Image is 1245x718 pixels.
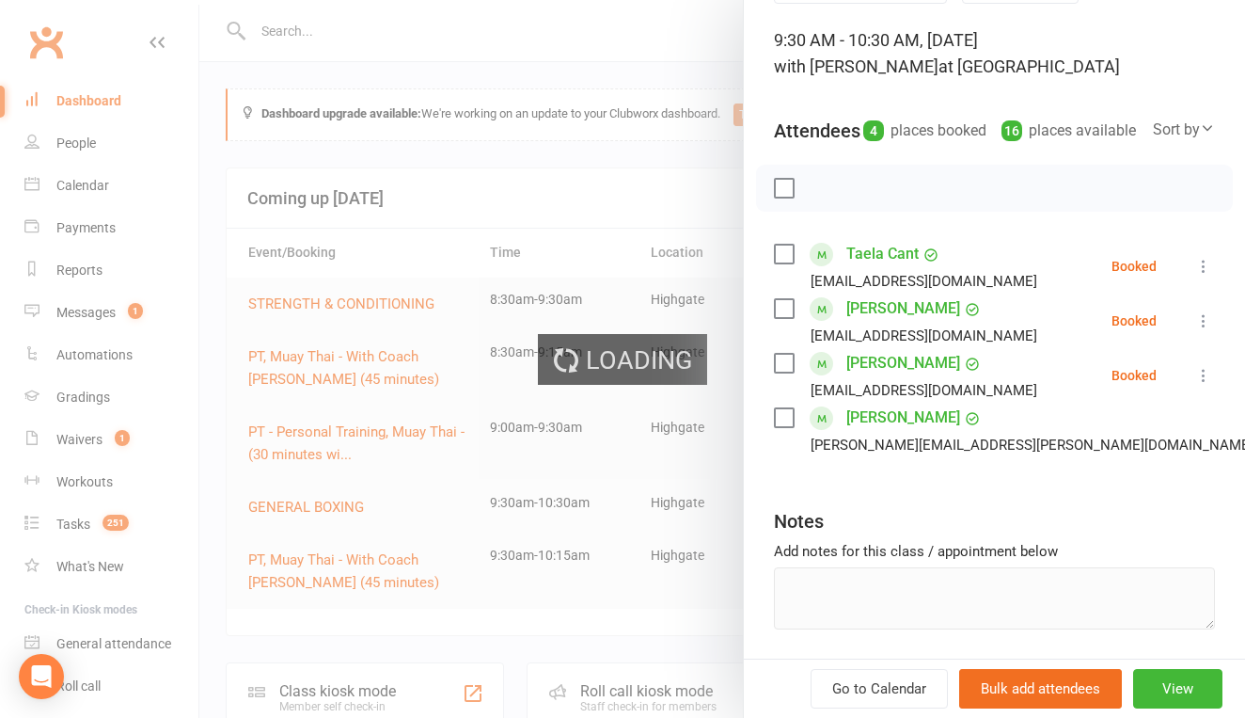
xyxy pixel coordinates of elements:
div: Notes [774,508,824,535]
div: Add notes for this class / appointment below [774,540,1215,563]
span: at [GEOGRAPHIC_DATA] [938,56,1120,76]
a: [PERSON_NAME] [846,294,960,324]
div: [EMAIL_ADDRESS][DOMAIN_NAME] [811,324,1037,348]
div: Booked [1111,260,1157,273]
span: with [PERSON_NAME] [774,56,938,76]
div: Attendees [774,118,860,144]
a: [PERSON_NAME] [846,348,960,378]
div: Open Intercom Messenger [19,654,64,699]
div: Booked [1111,314,1157,327]
button: Bulk add attendees [959,669,1122,709]
button: View [1133,669,1222,709]
div: [EMAIL_ADDRESS][DOMAIN_NAME] [811,269,1037,294]
a: Go to Calendar [811,669,948,709]
div: places available [1001,118,1136,144]
a: Taela Cant [846,239,919,269]
div: Sort by [1153,118,1215,142]
div: [EMAIL_ADDRESS][DOMAIN_NAME] [811,378,1037,403]
div: places booked [863,118,986,144]
div: 16 [1001,120,1022,141]
div: 4 [863,120,884,141]
a: [PERSON_NAME] [846,403,960,433]
div: Booked [1111,369,1157,382]
div: 9:30 AM - 10:30 AM, [DATE] [774,27,1215,80]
